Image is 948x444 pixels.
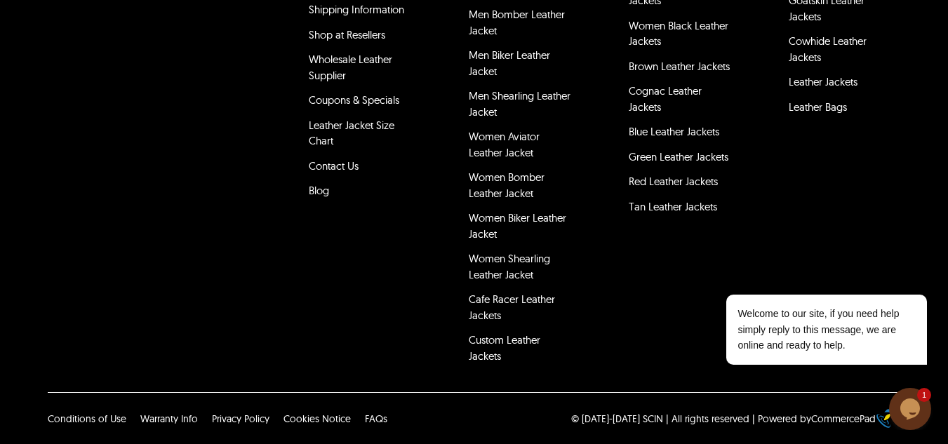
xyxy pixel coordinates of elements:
li: Women Bomber Leather Jacket [467,168,573,208]
a: CommercePad [811,412,876,425]
li: Contact Us [307,156,413,182]
a: Leather Jacket Size Chart [309,119,394,148]
a: Women Bomber Leather Jacket [469,170,545,200]
a: Cowhide Leather Jackets [789,34,867,64]
a: FAQs [365,412,387,425]
a: Tan Leather Jackets [629,200,717,213]
a: Red Leather Jackets [629,175,718,188]
img: eCommerce builder by CommercePad [876,405,899,428]
li: Women Black Leather Jackets [627,16,733,57]
a: Brown Leather Jackets [629,60,730,73]
li: Red Leather Jackets [627,172,733,197]
a: Warranty Info [140,412,198,425]
li: Leather Bags [787,97,893,123]
li: Coupons & Specials [307,90,413,116]
div: | [752,412,755,426]
li: Wholesale Leather Supplier [307,50,413,90]
a: Wholesale Leather Supplier [309,53,392,82]
li: Blue Leather Jackets [627,122,733,147]
a: Men Bomber Leather Jacket [469,8,565,37]
li: Custom Leather Jackets [467,330,573,371]
li: Shop at Resellers [307,25,413,51]
a: Cognac Leather Jackets [629,84,702,114]
p: © [DATE]-[DATE] SCIN | All rights reserved [571,412,749,426]
a: eCommerce builder by CommercePad [879,405,899,431]
li: Green Leather Jackets [627,147,733,173]
a: Shop at Resellers [309,28,385,41]
li: Men Bomber Leather Jacket [467,5,573,46]
li: Brown Leather Jackets [627,57,733,82]
a: Conditions of Use [48,412,126,425]
a: Custom Leather Jackets [469,333,540,363]
a: Coupons & Specials [309,93,399,107]
a: Men Shearling Leather Jacket [469,89,570,119]
li: Blog [307,181,413,206]
a: Women Biker Leather Jacket [469,211,566,241]
a: Blog [309,184,329,197]
a: Women Black Leather Jackets [629,19,728,48]
li: Men Biker Leather Jacket [467,46,573,86]
a: Men Biker Leather Jacket [469,48,550,78]
a: Cafe Racer Leather Jackets [469,292,555,322]
li: Cafe Racer Leather Jackets [467,290,573,330]
iframe: chat widget [681,215,934,381]
li: Cowhide Leather Jackets [787,32,893,72]
li: Leather Jacket Size Chart [307,116,413,156]
a: Green Leather Jackets [629,150,728,163]
li: Cognac Leather Jackets [627,81,733,122]
li: Men Shearling Leather Jacket [467,86,573,127]
iframe: chat widget [889,388,934,430]
a: Women Shearling Leather Jacket [469,252,550,281]
li: Tan Leather Jackets [627,197,733,222]
a: Blue Leather Jackets [629,125,719,138]
li: Women Biker Leather Jacket [467,208,573,249]
li: Women Shearling Leather Jacket [467,249,573,290]
a: Cookies Notice [283,412,351,425]
a: Leather Bags [789,100,847,114]
a: Leather Jackets [789,75,857,88]
a: Privacy Policy [212,412,269,425]
a: Contact Us [309,159,359,173]
li: Women Aviator Leather Jacket [467,127,573,168]
a: Shipping Information [309,3,404,16]
a: Women Aviator Leather Jacket [469,130,540,159]
li: Leather Jackets [787,72,893,97]
div: Powered by [758,412,876,426]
